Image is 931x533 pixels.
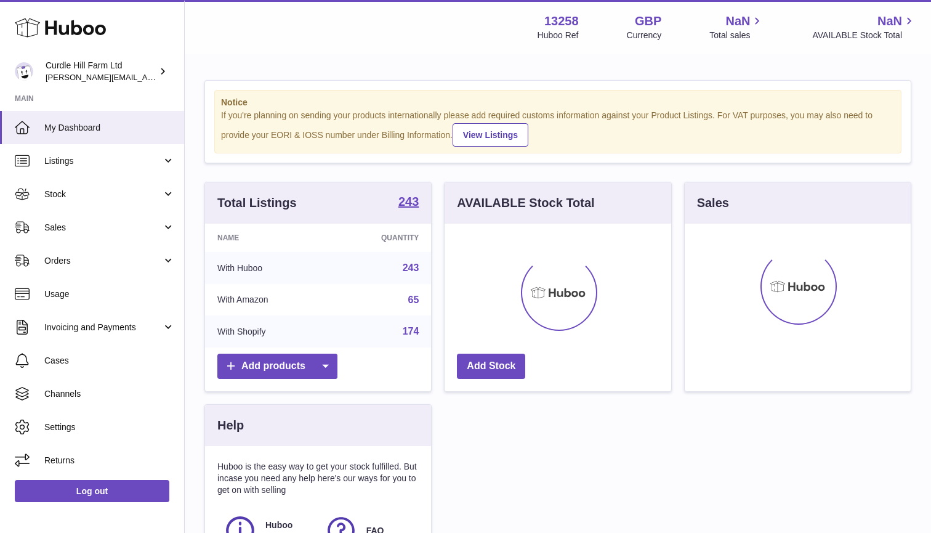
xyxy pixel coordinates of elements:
[877,13,902,30] span: NaN
[217,417,244,434] h3: Help
[44,155,162,167] span: Listings
[403,262,419,273] a: 243
[217,354,337,379] a: Add products
[44,288,175,300] span: Usage
[205,252,329,284] td: With Huboo
[15,480,169,502] a: Log out
[453,123,528,147] a: View Listings
[403,326,419,336] a: 174
[709,30,764,41] span: Total sales
[457,195,594,211] h3: AVAILABLE Stock Total
[44,388,175,400] span: Channels
[44,122,175,134] span: My Dashboard
[46,72,247,82] span: [PERSON_NAME][EMAIL_ADDRESS][DOMAIN_NAME]
[221,110,895,147] div: If you're planning on sending your products internationally please add required customs informati...
[538,30,579,41] div: Huboo Ref
[205,224,329,252] th: Name
[635,13,661,30] strong: GBP
[46,60,156,83] div: Curdle Hill Farm Ltd
[44,189,162,200] span: Stock
[15,62,33,81] img: charlotte@diddlysquatfarmshop.com
[44,455,175,466] span: Returns
[217,461,419,496] p: Huboo is the easy way to get your stock fulfilled. But incase you need any help here's our ways f...
[697,195,729,211] h3: Sales
[221,97,895,108] strong: Notice
[457,354,525,379] a: Add Stock
[408,295,419,305] a: 65
[544,13,579,30] strong: 13258
[205,284,329,316] td: With Amazon
[812,13,916,41] a: NaN AVAILABLE Stock Total
[398,195,419,210] a: 243
[812,30,916,41] span: AVAILABLE Stock Total
[709,13,764,41] a: NaN Total sales
[329,224,431,252] th: Quantity
[44,421,175,433] span: Settings
[725,13,750,30] span: NaN
[205,315,329,348] td: With Shopify
[217,195,297,211] h3: Total Listings
[398,195,419,208] strong: 243
[44,255,162,267] span: Orders
[44,222,162,234] span: Sales
[44,355,175,367] span: Cases
[627,30,662,41] div: Currency
[44,322,162,333] span: Invoicing and Payments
